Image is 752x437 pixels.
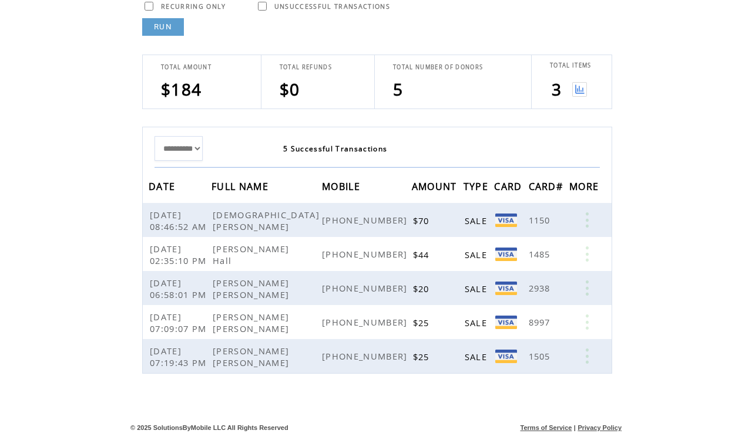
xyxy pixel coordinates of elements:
[413,215,432,226] span: $70
[150,311,210,334] span: [DATE] 07:09:07 PM
[574,424,576,431] span: |
[213,277,292,300] span: [PERSON_NAME] [PERSON_NAME]
[322,182,363,189] a: MOBILE
[283,144,387,154] span: 5 Successful Transactions
[465,215,490,226] span: SALE
[161,63,211,71] span: TOTAL AMOUNT
[150,243,210,266] span: [DATE] 02:35:10 PM
[322,316,411,328] span: [PHONE_NUMBER]
[529,182,566,189] a: CARD#
[211,177,271,199] span: FULL NAME
[211,182,271,189] a: FULL NAME
[495,350,517,363] img: Visa
[150,345,210,368] span: [DATE] 07:19:43 PM
[495,214,517,227] img: Visa
[213,243,289,266] span: [PERSON_NAME] Hall
[578,424,622,431] a: Privacy Policy
[393,63,483,71] span: TOTAL NUMBER OF DONORS
[465,351,490,363] span: SALE
[213,311,292,334] span: [PERSON_NAME] [PERSON_NAME]
[413,249,432,260] span: $44
[495,282,517,295] img: Visa
[322,177,363,199] span: MOBILE
[569,177,602,199] span: MORE
[529,350,553,362] span: 1505
[465,317,490,328] span: SALE
[529,214,553,226] span: 1150
[495,316,517,329] img: Visa
[149,182,178,189] a: DATE
[412,177,460,199] span: AMOUNT
[529,177,566,199] span: CARD#
[529,248,553,260] span: 1485
[464,182,491,189] a: TYPE
[465,249,490,260] span: SALE
[495,248,517,261] img: Visa
[130,424,288,431] span: © 2025 SolutionsByMobile LLC All Rights Reserved
[464,177,491,199] span: TYPE
[322,248,411,260] span: [PHONE_NUMBER]
[552,78,562,100] span: 3
[213,209,320,232] span: [DEMOGRAPHIC_DATA] [PERSON_NAME]
[280,63,332,71] span: TOTAL REFUNDS
[529,282,553,294] span: 2938
[494,177,525,199] span: CARD
[550,62,592,69] span: TOTAL ITEMS
[150,209,210,232] span: [DATE] 08:46:52 AM
[412,182,460,189] a: AMOUNT
[161,2,226,11] span: RECURRING ONLY
[322,282,411,294] span: [PHONE_NUMBER]
[465,283,490,294] span: SALE
[322,214,411,226] span: [PHONE_NUMBER]
[142,18,184,36] a: RUN
[413,317,432,328] span: $25
[274,2,390,11] span: UNSUCCESSFUL TRANSACTIONS
[529,316,553,328] span: 8997
[521,424,572,431] a: Terms of Service
[494,182,525,189] a: CARD
[572,82,587,97] img: View graph
[322,350,411,362] span: [PHONE_NUMBER]
[413,283,432,294] span: $20
[413,351,432,363] span: $25
[149,177,178,199] span: DATE
[213,345,292,368] span: [PERSON_NAME] [PERSON_NAME]
[393,78,403,100] span: 5
[161,78,202,100] span: $184
[280,78,300,100] span: $0
[150,277,210,300] span: [DATE] 06:58:01 PM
